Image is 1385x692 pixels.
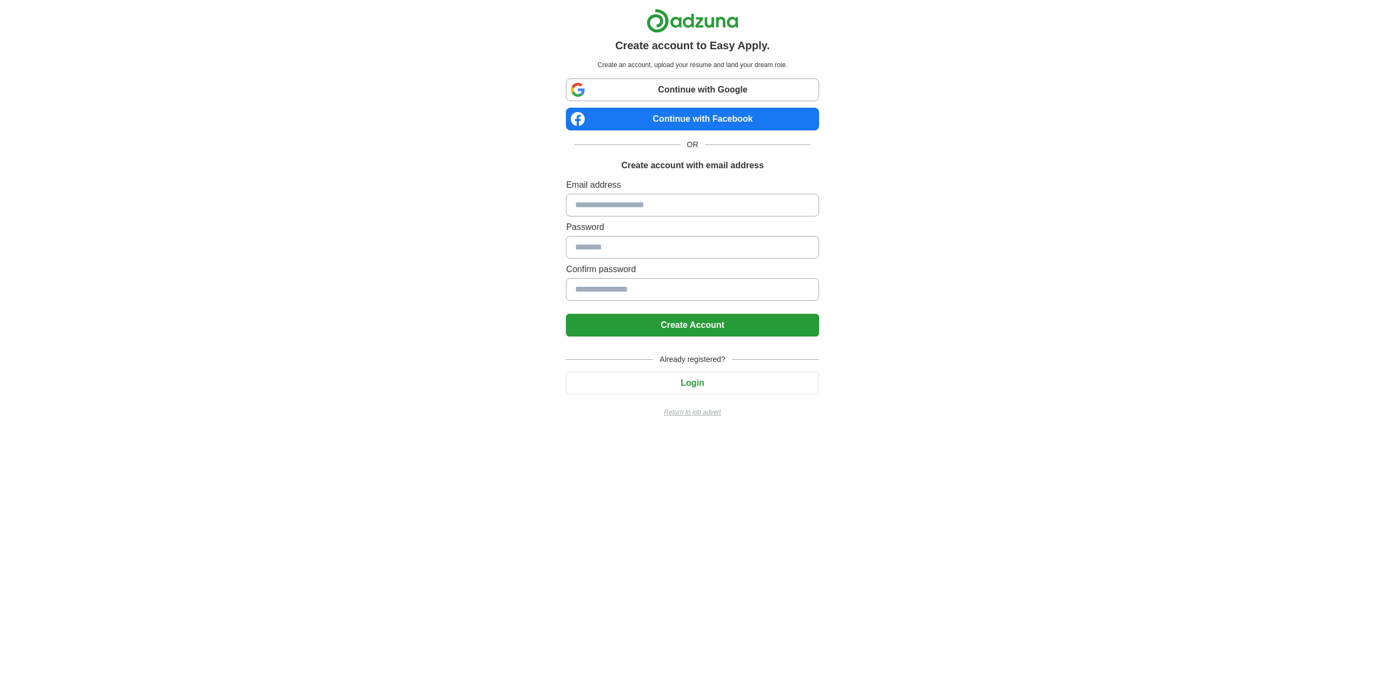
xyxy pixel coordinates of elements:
label: Password [566,221,819,234]
h1: Create account to Easy Apply. [615,37,770,54]
p: Create an account, upload your resume and land your dream role. [568,60,816,70]
button: Create Account [566,314,819,337]
a: Continue with Google [566,78,819,101]
h1: Create account with email address [621,159,763,172]
a: Continue with Facebook [566,108,819,130]
label: Confirm password [566,263,819,276]
button: Login [566,372,819,394]
img: Adzuna logo [647,9,738,33]
span: OR [681,139,705,150]
label: Email address [566,179,819,192]
a: Return to job advert [566,407,819,417]
span: Already registered? [653,354,731,365]
a: Login [566,378,819,387]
